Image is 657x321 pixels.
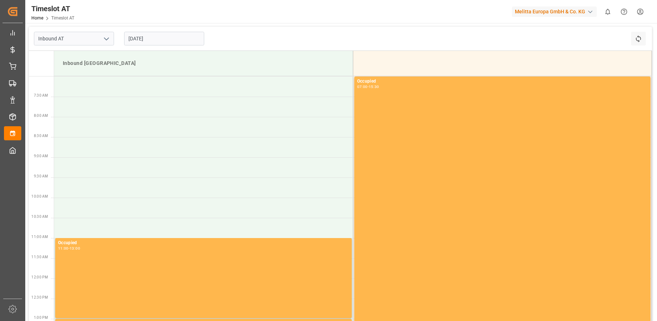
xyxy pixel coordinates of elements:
input: Type to search/select [34,32,114,45]
span: 8:00 AM [34,114,48,118]
span: 12:30 PM [31,295,48,299]
span: 12:00 PM [31,275,48,279]
div: Melitta Europa GmbH & Co. KG [512,6,597,17]
span: 11:00 AM [31,235,48,239]
input: DD-MM-YYYY [124,32,204,45]
span: 7:30 AM [34,93,48,97]
span: 9:00 AM [34,154,48,158]
div: - [368,85,369,88]
button: show 0 new notifications [600,4,616,20]
button: Melitta Europa GmbH & Co. KG [512,5,600,18]
div: Occupied [58,239,349,247]
span: 10:00 AM [31,194,48,198]
div: Inbound [GEOGRAPHIC_DATA] [60,57,347,70]
button: Help Center [616,4,632,20]
div: 15:30 [369,85,379,88]
div: Occupied [357,78,648,85]
div: 07:00 [357,85,368,88]
div: Timeslot AT [31,3,74,14]
span: 10:30 AM [31,215,48,219]
button: open menu [101,33,111,44]
div: 11:00 [58,247,69,250]
div: - [69,247,70,250]
span: 11:30 AM [31,255,48,259]
span: 9:30 AM [34,174,48,178]
span: 1:00 PM [34,316,48,320]
a: Home [31,16,43,21]
span: 8:30 AM [34,134,48,138]
div: 13:00 [70,247,80,250]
